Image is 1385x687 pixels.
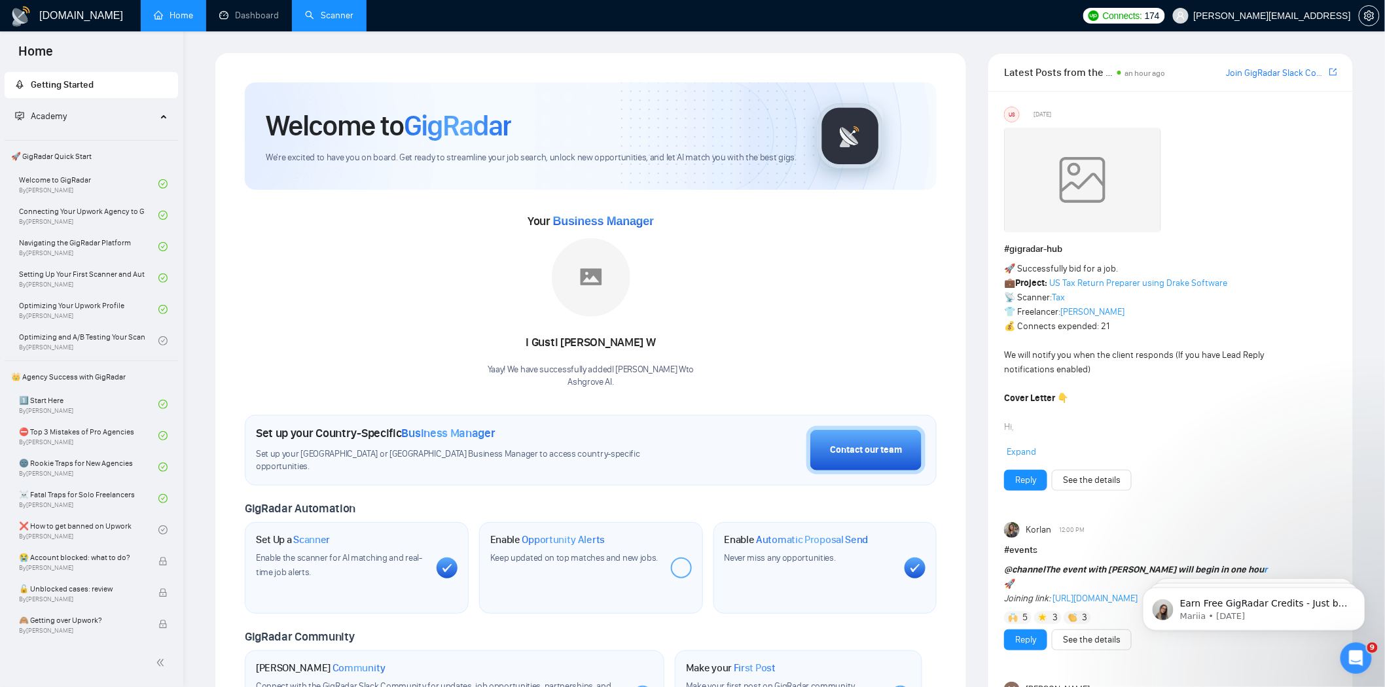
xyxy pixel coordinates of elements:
img: placeholder.png [552,238,630,317]
a: ⛔ Top 3 Mistakes of Pro AgenciesBy[PERSON_NAME] [19,421,158,450]
a: Reply [1015,633,1036,647]
img: logo [10,6,31,27]
span: check-circle [158,431,168,440]
a: Setting Up Your First Scanner and Auto-BidderBy[PERSON_NAME] [19,264,158,292]
a: See the details [1063,473,1121,487]
h1: Enable [490,533,605,546]
span: Keep updated on top matches and new jobs. [490,552,658,563]
button: See the details [1052,470,1132,491]
span: check-circle [158,273,168,283]
span: check-circle [158,211,168,220]
span: Business Manager [553,215,654,228]
span: GigRadar Automation [245,501,355,516]
span: Community [333,661,386,675]
a: Welcome to GigRadarBy[PERSON_NAME] [19,169,158,198]
span: check-circle [158,336,168,345]
span: 174 [1145,9,1159,23]
a: Tax [1052,292,1065,303]
button: Contact our team [806,426,926,474]
span: 3 [1052,611,1058,624]
button: Reply [1004,629,1047,650]
iframe: Intercom live chat [1340,643,1372,674]
div: Yaay! We have successfully added I [PERSON_NAME] W to [488,364,694,389]
a: Reply [1015,473,1036,487]
img: Korlan [1004,522,1020,538]
a: Connecting Your Upwork Agency to GigRadarBy[PERSON_NAME] [19,201,158,230]
h1: # events [1004,543,1337,557]
h1: Welcome to [266,108,511,143]
span: fund-projection-screen [15,111,24,120]
span: Connects: [1103,9,1142,23]
span: rocket [15,80,24,89]
span: check-circle [158,242,168,251]
span: user [1176,11,1185,20]
span: 🙈 Getting over Upwork? [19,614,145,627]
span: First Post [734,661,776,675]
button: See the details [1052,629,1132,650]
span: lock [158,588,168,597]
span: 5 [1023,611,1028,624]
span: Academy [31,111,67,122]
h1: Set up your Country-Specific [256,426,495,440]
span: Home [8,42,63,69]
span: Your [528,214,654,228]
span: [DATE] [1034,109,1052,120]
img: gigradar-logo.png [818,103,883,169]
span: export [1329,67,1337,77]
span: Latest Posts from the GigRadar Community [1004,64,1113,80]
h1: Make your [686,661,776,675]
span: Enable the scanner for AI matching and real-time job alerts. [256,552,422,578]
img: upwork-logo.png [1088,10,1099,21]
a: ☠️ Fatal Traps for Solo FreelancersBy[PERSON_NAME] [19,484,158,513]
div: I Gusti [PERSON_NAME] W [488,332,694,354]
a: dashboardDashboard [219,10,279,21]
span: double-left [156,656,169,669]
a: setting [1359,10,1380,21]
a: [PERSON_NAME] [1060,306,1124,317]
h1: # gigradar-hub [1004,242,1337,256]
span: check-circle [158,525,168,535]
a: 🌚 Rookie Traps for New AgenciesBy[PERSON_NAME] [19,453,158,482]
button: setting [1359,5,1380,26]
h1: [PERSON_NAME] [256,661,386,675]
button: Reply [1004,470,1047,491]
span: Scanner [293,533,330,546]
span: check-circle [158,179,168,188]
a: export [1329,66,1337,79]
div: Contact our team [830,443,902,457]
span: 12:00 PM [1060,524,1085,536]
span: Academy [15,111,67,122]
span: @channel [1004,564,1045,575]
span: Expand [1007,446,1036,457]
span: 🔓 Unblocked cases: review [19,582,145,595]
span: GigRadar Community [245,629,355,644]
img: 🙌 [1009,613,1018,622]
a: See the details [1063,633,1121,647]
span: 9 [1367,643,1378,653]
h1: Set Up a [256,533,330,546]
span: Business Manager [402,426,495,440]
span: Getting Started [31,79,94,90]
iframe: Intercom notifications message [1123,560,1385,652]
span: By [PERSON_NAME] [19,595,145,603]
li: Getting Started [5,72,178,98]
span: By [PERSON_NAME] [19,627,145,635]
em: Joining link: [1004,593,1051,604]
span: check-circle [158,463,168,472]
span: Automatic Proposal Send [756,533,868,546]
span: By [PERSON_NAME] [19,564,145,572]
a: Optimizing Your Upwork ProfileBy[PERSON_NAME] [19,295,158,324]
span: 😭 Account blocked: what to do? [19,551,145,564]
span: check-circle [158,494,168,503]
img: 👏 [1068,613,1077,622]
span: Korlan [1026,523,1051,537]
img: 🌟 [1038,613,1047,622]
img: weqQh+iSagEgQAAAABJRU5ErkJggg== [1004,128,1161,232]
h1: Enable [725,533,869,546]
a: Join GigRadar Slack Community [1226,66,1327,80]
a: [URL][DOMAIN_NAME] [1052,593,1138,604]
span: lock [158,557,168,566]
